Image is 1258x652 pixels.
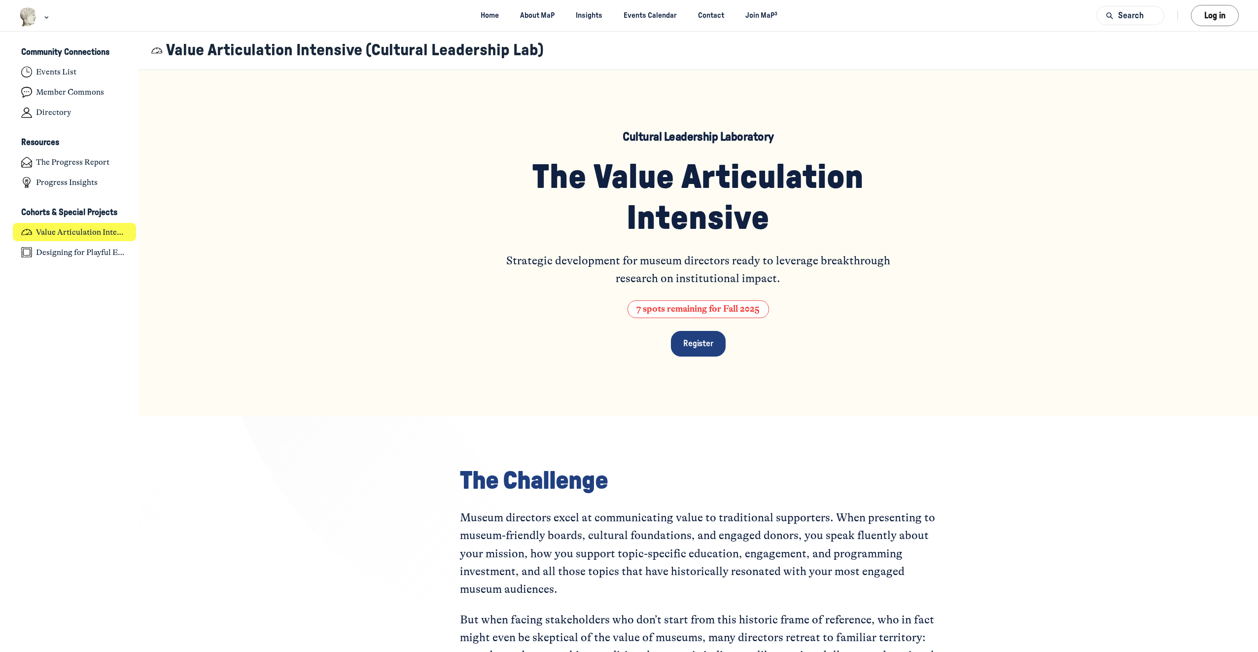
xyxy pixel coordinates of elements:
[36,227,128,237] h4: Value Articulation Intensive (Cultural Leadership Lab)
[36,108,71,117] h4: Directory
[1096,6,1164,25] button: Search
[13,104,137,122] a: Directory
[737,6,786,25] a: Join MaP³
[567,6,611,25] a: Insights
[615,6,686,25] a: Events Calendar
[13,204,137,221] button: Cohorts & Special ProjectsCollapse space
[36,67,76,77] h4: Events List
[21,47,109,58] h3: Community Connections
[19,7,37,27] img: Museums as Progress logo
[13,174,137,192] a: Progress Insights
[671,331,726,357] a: Register
[13,153,137,172] a: The Progress Report
[460,466,937,496] h2: The Challenge
[623,130,773,145] h5: Cultural Leadership Laboratory
[472,6,507,25] a: Home
[36,248,128,257] h4: Designing for Playful Engagement
[36,157,109,167] h4: The Progress Report
[13,44,137,61] button: Community ConnectionsCollapse space
[13,83,137,102] a: Member Commons
[139,32,1258,70] header: Page Header
[628,300,769,319] span: 7 spots remaining for Fall 2025
[166,41,544,60] h1: Value Articulation Intensive (Cultural Leadership Lab)
[21,138,59,148] h3: Resources
[21,208,117,218] h3: Cohorts & Special Projects
[36,178,98,187] h4: Progress Insights
[19,6,51,28] button: Museums as Progress logo
[13,63,137,81] a: Events List
[512,6,563,25] a: About MaP
[460,509,937,598] p: Museum directors excel at communicating value to traditional supporters. When presenting to museu...
[13,135,137,151] button: ResourcesCollapse space
[494,252,903,288] p: Strategic development for museum directors ready to leverage breakthrough research on institution...
[690,6,733,25] a: Contact
[36,87,104,97] h4: Member Commons
[13,243,137,261] a: Designing for Playful Engagement
[1191,5,1239,26] button: Log in
[13,223,137,241] a: Value Articulation Intensive (Cultural Leadership Lab)
[494,157,903,239] h1: The Value Articulation Intensive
